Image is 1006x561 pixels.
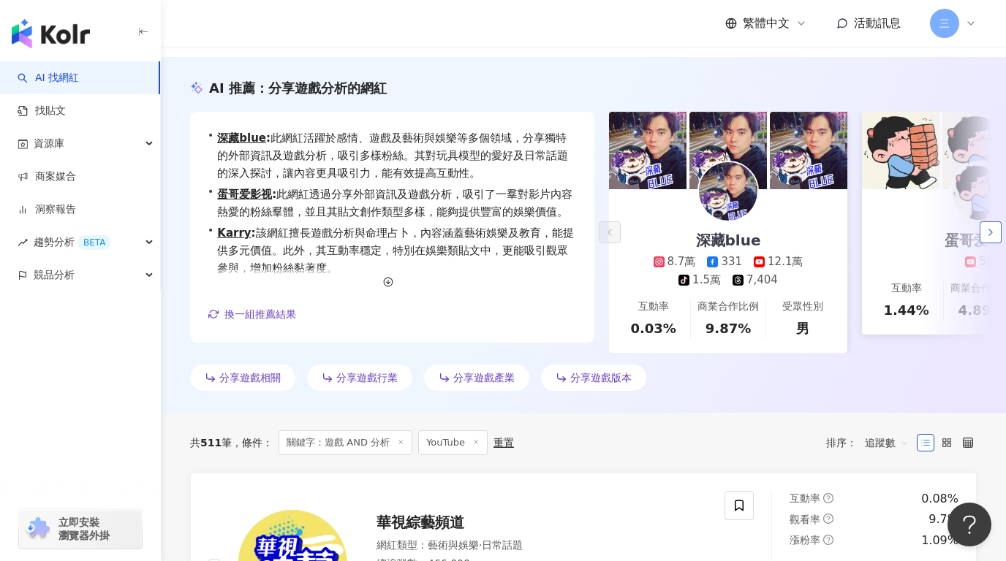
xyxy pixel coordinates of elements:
div: • [208,224,577,277]
span: question-circle [823,514,833,524]
img: post-image [609,112,687,189]
div: • [208,129,577,182]
div: 4.89% [958,301,1004,319]
span: 511 [200,437,222,449]
div: 共 筆 [190,437,232,449]
span: 互動率 [790,492,820,504]
span: 漲粉率 [790,534,820,546]
div: 1.09% [921,533,958,549]
span: 分享遊戲行業 [336,372,398,383]
div: 9.87% [706,319,751,337]
div: 0.08% [921,491,958,507]
div: 商業合作比例 [697,299,759,314]
div: 12.1萬 [768,254,803,270]
span: 分享遊戲版本 [570,372,632,383]
a: 商案媒合 [18,169,76,184]
span: 分享遊戲相關 [219,372,281,383]
img: KOL Avatar [699,162,757,221]
span: 日常話題 [482,539,523,551]
a: 蛋哥爱影视 [217,188,272,201]
span: 該網紅擅長遊戲分析與命理占卜，內容涵蓋藝術娛樂及教育，能提供多元價值。此外，其互動率穩定，特別在娛樂類貼文中，更能吸引觀眾參與，增加粉絲黏著度。 [217,224,577,277]
div: 重置 [493,437,514,449]
a: Karry [217,226,251,240]
div: 331 [721,254,742,270]
span: 藝術與娛樂 [428,539,479,551]
span: : [266,131,271,145]
span: 華視綜藝頻道 [377,514,464,531]
div: 9.7% [929,511,958,527]
span: : [272,188,276,201]
img: post-image [862,112,939,189]
span: · [479,539,482,551]
div: 0.03% [630,319,676,337]
span: 追蹤數 [865,431,909,454]
div: 1.44% [883,301,929,319]
span: 分享遊戲分析的網紅 [268,80,387,96]
img: chrome extension [23,517,52,541]
span: 競品分析 [34,259,75,291]
span: YouTube [418,430,488,455]
img: logo [12,19,90,48]
div: 8.7萬 [667,254,696,270]
img: post-image [689,112,767,189]
div: 互動率 [891,281,922,296]
span: 資源庫 [34,127,64,160]
span: 立即安裝 瀏覽器外掛 [58,516,110,542]
span: 活動訊息 [854,16,901,30]
span: 換一組推薦結果 [224,308,296,320]
div: AI 推薦 ： [209,79,387,97]
a: 深藏blue8.7萬33112.1萬1.5萬7,404互動率0.03%商業合作比例9.87%受眾性別男 [609,189,847,353]
span: question-circle [823,493,833,503]
a: searchAI 找網紅 [18,71,79,85]
a: chrome extension立即安裝 瀏覽器外掛 [19,509,142,549]
div: 互動率 [638,299,669,314]
span: 條件 ： [232,437,273,449]
img: post-image [770,112,847,189]
span: 繁體中文 [743,15,790,31]
div: 網紅類型 ： [377,538,707,553]
div: 受眾性別 [782,299,823,314]
div: 5萬 [979,254,997,270]
span: 觀看率 [790,514,820,525]
div: 7,404 [746,272,778,288]
div: 深藏blue [681,230,776,251]
span: 三 [939,15,950,31]
iframe: Help Scout Beacon - Open [948,503,991,546]
span: : [251,226,256,240]
div: BETA [77,235,111,250]
a: 找貼文 [18,104,66,118]
div: 1.5萬 [692,272,721,288]
span: 趨勢分析 [34,226,111,259]
div: 排序： [826,431,917,454]
div: • [208,186,577,221]
span: 此網紅活躍於感情、遊戲及藝術與娛樂等多個領域，分享獨特的外部資訊及遊戲分析，吸引多樣粉絲。其對玩具模型的愛好及日常話題的深入探討，讓內容更具吸引力，能有效提高互動性。 [217,129,577,182]
button: 換一組推薦結果 [208,303,297,325]
span: rise [18,237,28,248]
span: question-circle [823,535,833,545]
span: 關鍵字：遊戲 AND 分析 [279,430,412,455]
a: 洞察報告 [18,202,76,217]
span: 分享遊戲產業 [453,372,515,383]
span: 此網紅透過分享外部資訊及遊戲分析，吸引了一羣對影片內容熱愛的粉絲羣體，並且其貼文創作類型多樣，能夠提供豐富的娛樂價值。 [217,186,577,221]
a: 深藏blue [217,131,266,145]
div: 男 [796,319,809,337]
